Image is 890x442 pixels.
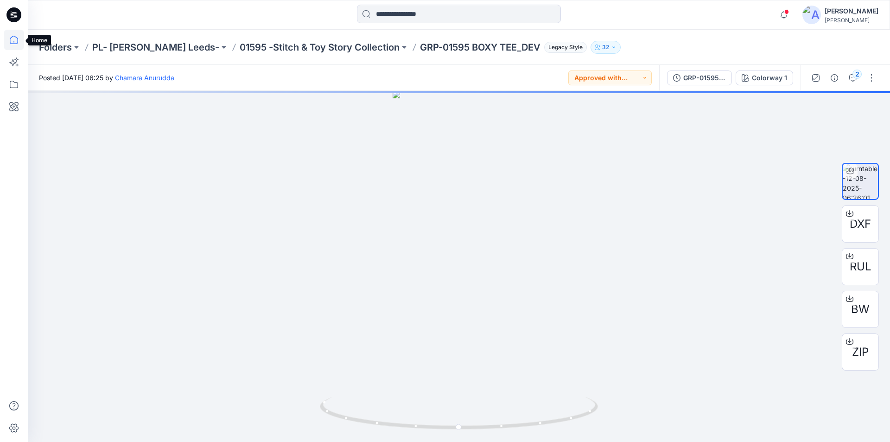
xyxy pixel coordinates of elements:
div: Colorway 1 [752,73,787,83]
span: Posted [DATE] 06:25 by [39,73,174,83]
span: Legacy Style [544,42,587,53]
p: 32 [602,42,609,52]
button: GRP-01595 BOXY TEE_DEV [667,70,732,85]
button: 32 [591,41,621,54]
div: GRP-01595 BOXY TEE_DEV [683,73,726,83]
button: Colorway 1 [736,70,793,85]
button: 2 [845,70,860,85]
span: BW [851,301,870,318]
div: [PERSON_NAME] [825,6,878,17]
img: avatar [802,6,821,24]
button: Details [827,70,842,85]
div: 2 [852,70,862,79]
span: DXF [850,216,871,232]
a: Chamara Anurudda [115,74,174,82]
img: turntable-12-08-2025-06:26:01 [843,164,878,199]
span: ZIP [852,344,869,360]
a: 01595 -Stitch & Toy Story Collection [240,41,400,54]
a: PL- [PERSON_NAME] Leeds- [92,41,219,54]
a: Folders [39,41,72,54]
p: GRP-01595 BOXY TEE_DEV [420,41,540,54]
button: Legacy Style [540,41,587,54]
div: [PERSON_NAME] [825,17,878,24]
span: RUL [850,258,871,275]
